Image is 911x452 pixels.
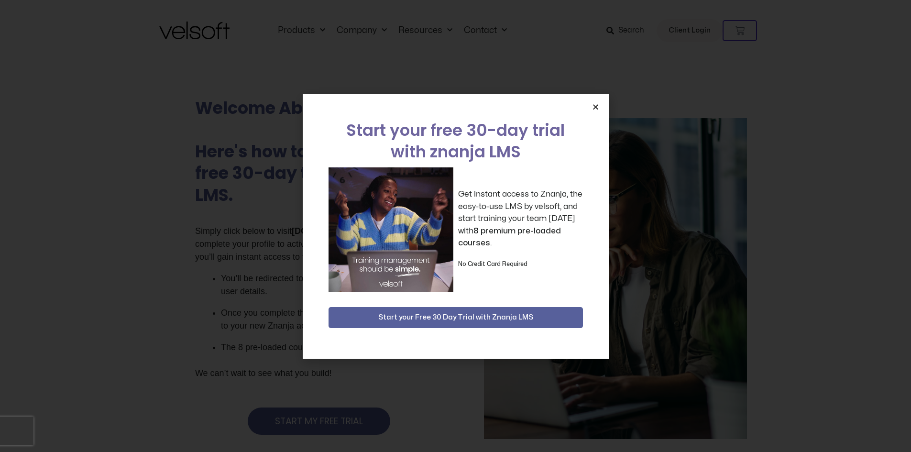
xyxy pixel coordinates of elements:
strong: No Credit Card Required [458,261,527,267]
button: Start your Free 30 Day Trial with Znanja LMS [329,307,583,328]
img: a woman sitting at her laptop dancing [329,167,453,292]
iframe: chat widget [790,431,906,452]
p: Get instant access to Znanja, the easy-to-use LMS by velsoft, and start training your team [DATE]... [458,188,583,249]
strong: 8 premium pre-loaded courses [458,227,561,247]
h2: Start your free 30-day trial with znanja LMS [329,120,583,163]
span: Start your Free 30 Day Trial with Znanja LMS [378,312,533,323]
a: Close [592,103,599,110]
